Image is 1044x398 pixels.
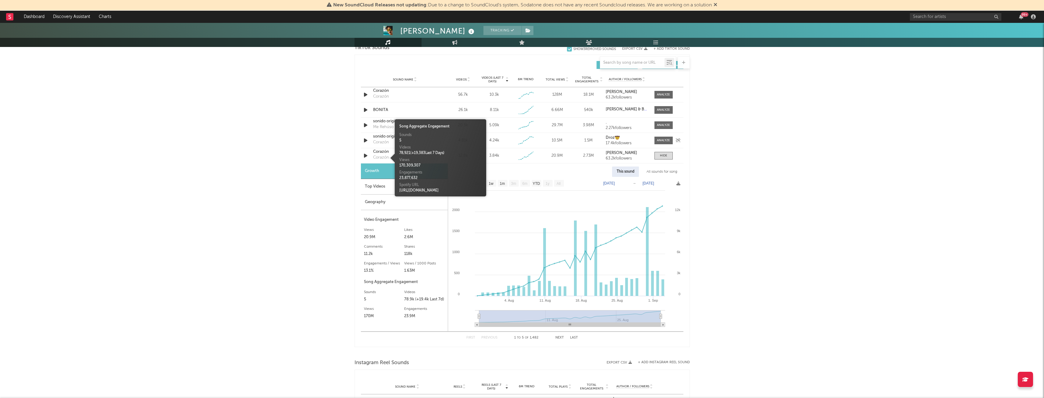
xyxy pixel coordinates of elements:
[395,385,415,389] span: Sound Name
[404,313,445,320] div: 23.9M
[606,156,648,161] div: 63.2k followers
[606,151,637,155] strong: [PERSON_NAME]
[543,153,571,159] div: 20.9M
[677,229,680,233] text: 9k
[603,181,615,185] text: [DATE]
[404,234,445,241] div: 2.6M
[606,107,648,112] a: [PERSON_NAME] & BROKIX
[511,384,542,389] div: 6M Trend
[454,271,459,275] text: 500
[575,299,586,302] text: 18. Aug
[361,179,448,195] div: Top Videos
[452,250,459,254] text: 1000
[454,385,462,389] span: Reels
[483,26,522,35] button: Tracking
[1019,14,1023,19] button: 99+
[490,92,499,98] div: 10.3k
[574,107,603,113] div: 540k
[333,3,712,8] span: : Due to a change to SoundCloud's system, Sodatone does not have any recent Soundcloud releases. ...
[399,145,482,150] div: Videos
[399,132,482,138] div: Sounds
[606,136,620,140] strong: Droz🤠
[452,229,459,233] text: 1500
[355,359,409,367] span: Instagram Reel Sounds
[511,181,516,186] text: 3m
[373,118,437,124] a: sonido original
[606,151,648,155] a: [PERSON_NAME]
[404,289,445,296] div: Videos
[489,138,499,144] div: 4.24k
[606,120,607,124] strong: .
[404,243,445,250] div: Shares
[393,78,413,81] span: Sound Name
[511,77,540,82] div: 6M Trend
[449,107,477,113] div: 26.1k
[355,44,390,52] span: TikTok Sounds
[400,26,476,36] div: [PERSON_NAME]
[545,181,549,186] text: 1y
[606,120,648,125] a: .
[489,153,499,159] div: 3.84k
[373,134,437,140] a: sonido original
[622,47,647,51] button: Export CSV
[574,92,603,98] div: 18.1M
[404,250,445,258] div: 118k
[612,167,639,177] div: This sound
[373,124,394,130] div: Me Rehúso
[555,336,564,339] button: Next
[364,296,404,303] div: 5
[638,361,690,364] button: + Add Instagram Reel Sound
[481,336,497,339] button: Previous
[714,3,717,8] span: Dismiss
[609,77,642,81] span: Author / Followers
[677,271,680,275] text: 3k
[373,149,437,155] a: Corazón
[458,292,459,296] text: 0
[539,299,551,302] text: 11. Aug
[364,243,404,250] div: Comments
[632,361,690,364] div: + Add Instagram Reel Sound
[574,153,603,159] div: 2.73M
[648,299,658,302] text: 1. Sep
[399,182,482,188] div: Spotify URL
[364,226,404,234] div: Views
[404,260,445,267] div: Views / 1000 Posts
[399,170,482,175] div: Engagements
[543,138,571,144] div: 10.5M
[333,3,426,8] span: New SoundCloud Releases not updating
[642,167,682,177] div: All sounds for song
[399,163,482,168] div: 170,309,307
[364,313,404,320] div: 170M
[573,47,616,51] div: Show 3 Removed Sounds
[373,88,437,94] a: Corazón
[456,78,467,81] span: Videos
[910,13,1001,21] input: Search for artists
[606,95,648,100] div: 63.2k followers
[546,78,565,81] span: Total Views
[556,181,560,186] text: All
[504,299,514,302] text: 4. Aug
[364,260,404,267] div: Engagements / Views
[373,155,389,161] div: Corazón
[643,181,654,185] text: [DATE]
[404,226,445,234] div: Likes
[364,216,445,224] div: Video Engagement
[574,122,603,128] div: 3.98M
[399,124,482,129] div: Song Aggregate Engagement
[574,76,599,83] span: Total Engagements
[489,122,499,128] div: 5.09k
[606,90,648,94] a: [PERSON_NAME]
[399,189,439,192] a: [URL][DOMAIN_NAME]
[364,267,404,274] div: 13.1%
[364,250,404,258] div: 11.2k
[489,181,493,186] text: 1w
[364,234,404,241] div: 20.9M
[49,11,94,23] a: Discovery Assistant
[549,385,568,389] span: Total Plays
[361,195,448,210] div: Geography
[94,11,116,23] a: Charts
